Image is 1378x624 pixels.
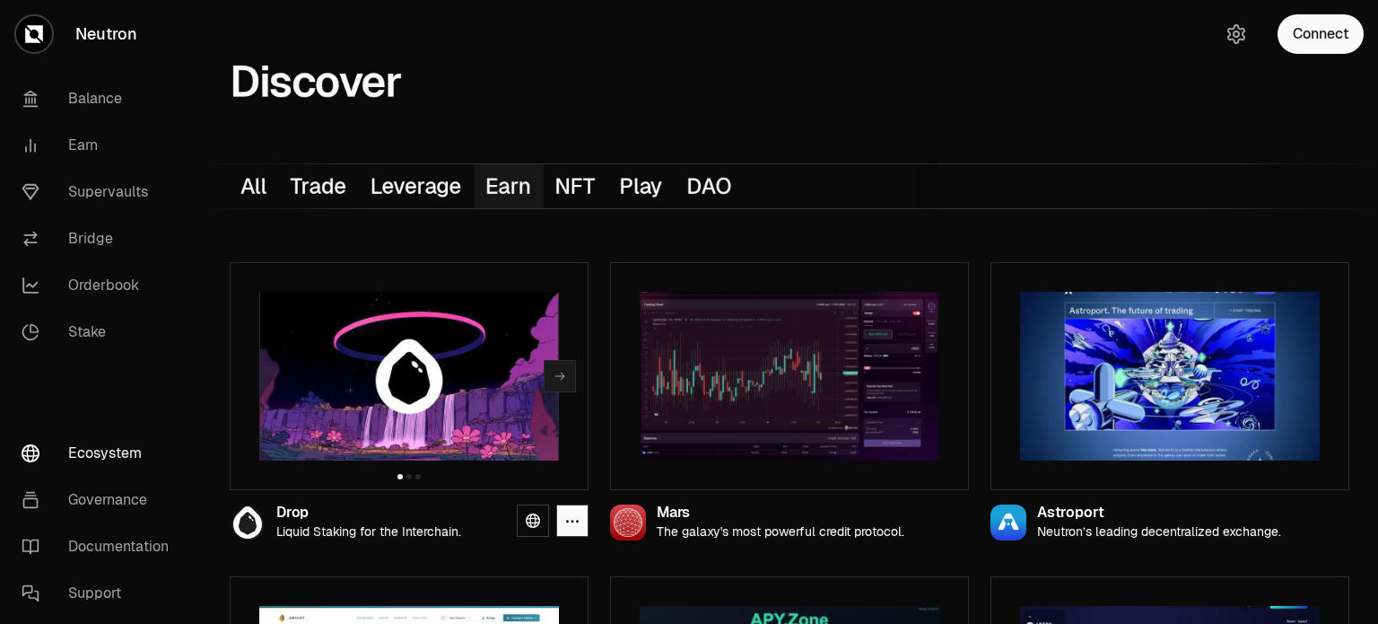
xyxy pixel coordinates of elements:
[1278,14,1364,54] button: Connect
[7,430,194,477] a: Ecosystem
[676,164,745,208] button: DAO
[545,164,609,208] button: NFT
[657,505,904,521] div: Mars
[230,164,280,208] button: All
[7,215,194,262] a: Bridge
[259,292,559,461] img: Drop preview image
[7,570,194,617] a: Support
[7,523,194,570] a: Documentation
[475,164,544,208] button: Earn
[1037,505,1281,521] div: Astroport
[7,309,194,356] a: Stake
[276,524,461,540] p: Liquid Staking for the Interchain.
[7,122,194,169] a: Earn
[280,164,360,208] button: Trade
[359,164,475,208] button: Leverage
[1037,524,1281,540] p: Neutron’s leading decentralized exchange.
[640,292,939,461] img: Mars preview image
[7,75,194,122] a: Balance
[276,505,461,521] div: Drop
[1020,292,1320,461] img: Astroport preview image
[657,524,904,540] p: The galaxy's most powerful credit protocol.
[608,164,676,208] button: Play
[7,262,194,309] a: Orderbook
[7,169,194,215] a: Supervaults
[230,64,402,101] h1: Discover
[7,477,194,523] a: Governance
